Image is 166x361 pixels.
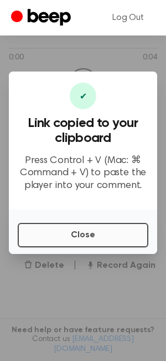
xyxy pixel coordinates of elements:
[101,4,155,31] a: Log Out
[11,7,74,29] a: Beep
[18,155,148,192] p: Press Control + V (Mac: ⌘ Command + V) to paste the player into your comment.
[18,116,148,146] h3: Link copied to your clipboard
[70,83,96,109] div: ✔
[18,223,148,247] button: Close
